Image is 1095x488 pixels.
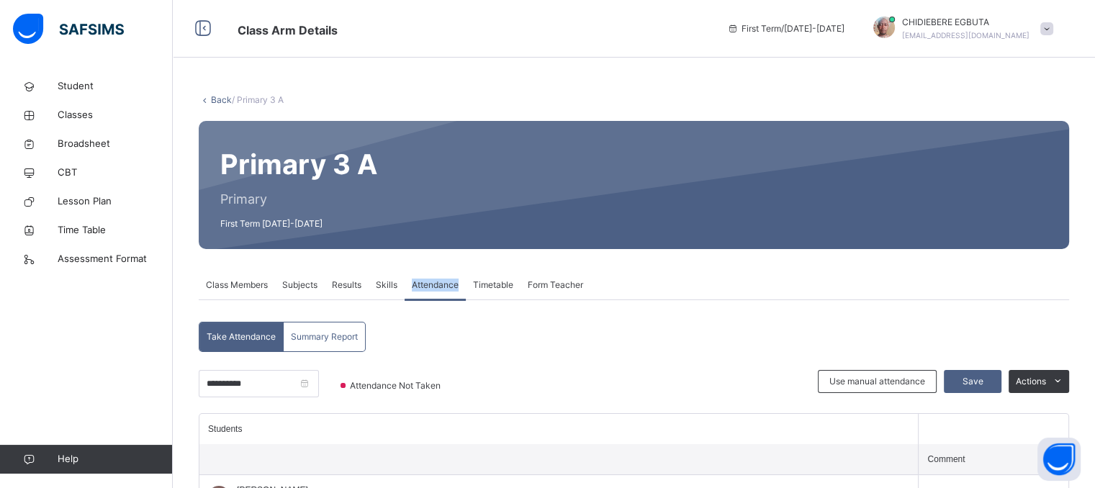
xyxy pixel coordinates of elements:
[919,444,1068,475] th: Comment
[199,414,919,444] th: Students
[13,14,124,44] img: safsims
[1037,438,1081,481] button: Open asap
[58,137,173,151] span: Broadsheet
[232,94,284,105] span: / Primary 3 A
[473,279,513,292] span: Timetable
[211,94,232,105] a: Back
[282,279,317,292] span: Subjects
[1016,375,1046,388] span: Actions
[58,108,173,122] span: Classes
[58,252,173,266] span: Assessment Format
[238,23,338,37] span: Class Arm Details
[412,279,459,292] span: Attendance
[528,279,583,292] span: Form Teacher
[902,16,1029,29] span: CHIDIEBERE EGBUTA
[206,279,268,292] span: Class Members
[58,194,173,209] span: Lesson Plan
[902,31,1029,40] span: [EMAIL_ADDRESS][DOMAIN_NAME]
[58,452,172,466] span: Help
[58,79,173,94] span: Student
[207,330,276,343] span: Take Attendance
[376,279,397,292] span: Skills
[58,223,173,238] span: Time Table
[348,379,445,392] span: Attendance Not Taken
[58,166,173,180] span: CBT
[291,330,358,343] span: Summary Report
[829,375,925,388] span: Use manual attendance
[955,375,991,388] span: Save
[727,22,844,35] span: session/term information
[859,16,1060,42] div: CHIDIEBEREEGBUTA
[332,279,361,292] span: Results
